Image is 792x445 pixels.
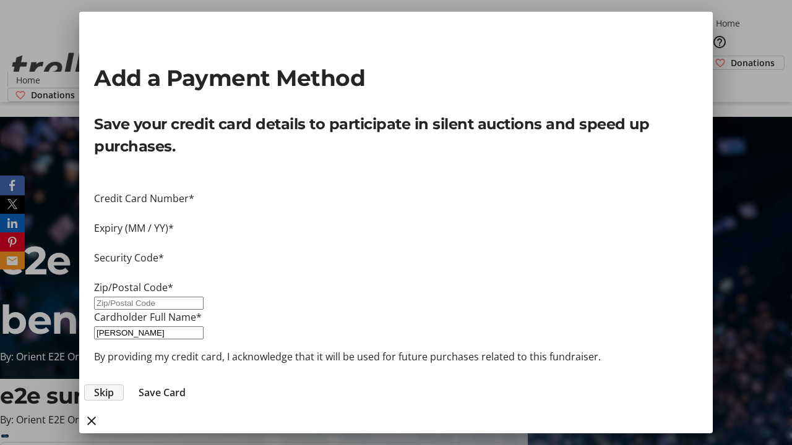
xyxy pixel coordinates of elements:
p: Save your credit card details to participate in silent auctions and speed up purchases. [94,113,698,158]
label: Credit Card Number* [94,192,194,205]
span: Save Card [139,385,186,400]
p: By providing my credit card, I acknowledge that it will be used for future purchases related to t... [94,349,698,364]
input: Zip/Postal Code [94,297,204,310]
label: Expiry (MM / YY)* [94,221,174,235]
label: Security Code* [94,251,164,265]
button: Save Card [129,385,196,400]
iframe: Secure card number input frame [94,206,698,221]
button: Skip [84,384,124,400]
h2: Add a Payment Method [94,61,698,95]
button: close [79,409,104,433]
span: Skip [94,385,114,400]
input: Card Holder Name [94,326,204,339]
iframe: Secure expiration date input frame [94,235,698,250]
iframe: Secure CVC input frame [94,265,698,280]
label: Zip/Postal Code* [94,281,173,294]
label: Cardholder Full Name* [94,310,202,324]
